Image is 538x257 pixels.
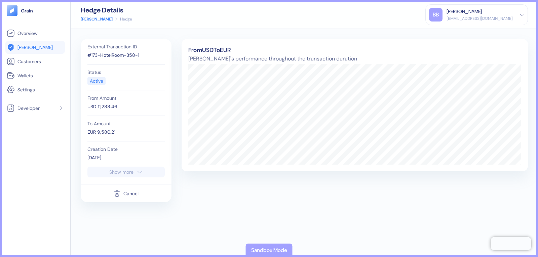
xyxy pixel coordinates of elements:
[7,57,64,66] a: Customers
[17,86,35,93] span: Settings
[429,8,443,22] div: BB
[17,44,53,51] span: [PERSON_NAME]
[87,147,165,152] div: Creation Date
[7,29,64,37] a: Overview
[491,237,531,250] iframe: Chatra live chat
[87,44,165,49] div: External Transaction ID
[17,30,37,37] span: Overview
[87,121,165,126] div: To Amount
[123,191,139,196] div: Cancel
[251,246,287,254] div: Sandbox Mode
[17,105,40,112] span: Developer
[87,52,165,59] div: #173-HotelRoom-358-1
[7,72,64,80] a: Wallets
[188,55,521,63] span: [PERSON_NAME]'s performance throughout the transaction duration
[87,70,165,75] div: Status
[7,86,64,94] a: Settings
[7,43,64,51] a: [PERSON_NAME]
[87,103,165,110] div: USD 11,288.46
[447,15,513,22] div: [EMAIL_ADDRESS][DOMAIN_NAME]
[87,154,165,161] div: [DATE]
[81,7,132,13] div: Hedge Details
[114,187,139,200] button: Cancel
[90,78,103,85] div: Active
[17,72,33,79] span: Wallets
[87,96,165,100] div: From Amount
[109,170,133,174] div: Show more
[188,46,521,55] div: From USD To EUR
[447,8,482,15] div: [PERSON_NAME]
[7,5,17,16] img: logo-tablet-V2.svg
[87,129,165,136] div: EUR 9,580.21
[81,16,113,22] a: [PERSON_NAME]
[21,8,33,13] img: logo
[87,167,165,177] button: Show more
[17,58,41,65] span: Customers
